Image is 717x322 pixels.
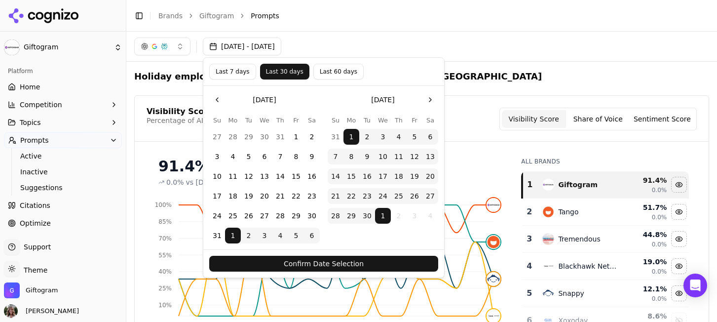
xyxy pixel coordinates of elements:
[422,92,438,108] button: Go to the Next Month
[225,149,241,164] button: Monday, August 4th, 2025
[158,12,183,20] a: Brands
[343,149,359,164] button: Monday, September 8th, 2025, selected
[527,179,532,191] div: 1
[375,116,391,125] th: Wednesday
[671,177,687,193] button: Hide giftogram data
[288,228,304,243] button: Friday, September 5th, 2025, selected
[272,149,288,164] button: Thursday, August 7th, 2025
[4,304,18,318] img: Valerie Leary
[407,149,422,164] button: Friday, September 12th, 2025, selected
[542,287,554,299] img: snappy
[20,118,41,127] span: Topics
[407,188,422,204] button: Friday, September 26th, 2025, selected
[20,100,62,110] span: Competition
[20,183,106,193] span: Suggestions
[422,188,438,204] button: Saturday, September 27th, 2025, selected
[422,168,438,184] button: Saturday, September 20th, 2025, selected
[225,116,241,125] th: Monday
[257,149,272,164] button: Wednesday, August 6th, 2025
[26,286,58,295] span: Giftogram
[630,110,694,128] button: Sentiment Score
[566,110,630,128] button: Share of Voice
[375,129,391,145] button: Wednesday, September 3rd, 2025, selected
[4,282,20,298] img: Giftogram
[288,168,304,184] button: Friday, August 15th, 2025
[526,287,532,299] div: 5
[343,116,359,125] th: Monday
[260,64,309,80] button: Last 30 days
[158,285,172,292] tspan: 25%
[147,108,213,116] div: Visibility Score
[4,304,79,318] button: Open user button
[20,151,106,161] span: Active
[542,179,554,191] img: giftogram
[225,129,241,145] button: Monday, July 28th, 2025
[359,116,375,125] th: Tuesday
[209,168,225,184] button: Sunday, August 10th, 2025
[652,268,667,276] span: 0.0%
[359,129,375,145] button: Tuesday, September 2nd, 2025, selected
[257,129,272,145] button: Wednesday, July 30th, 2025
[147,116,321,125] div: Percentage of AI answers that mention your brand
[487,198,500,212] img: giftogram
[257,188,272,204] button: Wednesday, August 20th, 2025
[487,235,500,249] img: tango
[158,218,172,225] tspan: 85%
[542,206,554,218] img: tango
[158,302,172,309] tspan: 10%
[313,64,364,80] button: Last 60 days
[257,116,272,125] th: Wednesday
[4,198,122,213] a: Citations
[375,168,391,184] button: Wednesday, September 17th, 2025, selected
[272,188,288,204] button: Thursday, August 21st, 2025
[522,226,689,253] tr: 3tremendousTremendous44.8%0.0%Hide tremendous data
[4,215,122,231] a: Optimize
[328,149,343,164] button: Sunday, September 7th, 2025, selected
[209,149,225,164] button: Sunday, August 3rd, 2025
[20,135,49,145] span: Prompts
[4,97,122,113] button: Competition
[134,70,542,83] h2: Holiday employee gift card distribution services compared - [GEOGRAPHIC_DATA]
[272,129,288,145] button: Thursday, July 31st, 2025
[203,38,281,55] button: [DATE] - [DATE]
[683,274,707,297] div: Open Intercom Messenger
[272,228,288,243] button: Thursday, September 4th, 2025, selected
[391,149,407,164] button: Thursday, September 11th, 2025, selected
[225,208,241,224] button: Monday, August 25th, 2025
[257,208,272,224] button: Wednesday, August 27th, 2025
[526,206,532,218] div: 2
[209,92,225,108] button: Go to the Previous Month
[4,233,122,249] button: ReportsBETA
[158,235,172,242] tspan: 70%
[328,188,343,204] button: Sunday, September 21st, 2025, selected
[652,186,667,194] span: 0.0%
[558,261,617,271] div: Blackhawk Network
[328,168,343,184] button: Sunday, September 14th, 2025, selected
[359,168,375,184] button: Tuesday, September 16th, 2025, selected
[671,204,687,220] button: Hide tango data
[209,116,225,125] th: Sunday
[158,158,501,175] div: 91.4%
[652,295,667,303] span: 0.0%
[241,188,257,204] button: Tuesday, August 19th, 2025
[422,129,438,145] button: Saturday, September 6th, 2025, selected
[671,285,687,301] button: Hide snappy data
[542,233,554,245] img: tremendous
[288,116,304,125] th: Friday
[522,280,689,307] tr: 5snappySnappy12.1%0.0%Hide snappy data
[166,177,184,187] span: 0.0%
[328,129,343,145] button: Sunday, August 31st, 2025
[20,82,40,92] span: Home
[288,208,304,224] button: Friday, August 29th, 2025
[328,208,343,224] button: Sunday, September 28th, 2025, selected
[155,201,172,208] tspan: 100%
[359,188,375,204] button: Tuesday, September 23rd, 2025, selected
[625,230,667,240] div: 44.8 %
[20,218,51,228] span: Optimize
[542,260,554,272] img: blackhawk network
[209,256,438,272] button: Confirm Date Selection
[652,241,667,248] span: 0.0%
[422,149,438,164] button: Saturday, September 13th, 2025, selected
[407,129,422,145] button: Friday, September 5th, 2025, selected
[328,116,438,224] table: September 2025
